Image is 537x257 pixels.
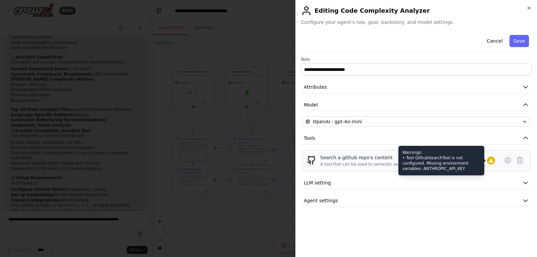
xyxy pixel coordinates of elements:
button: Attributes [301,81,532,93]
button: Delete tool [514,154,526,166]
span: Agent settings [304,197,338,204]
div: Search a github repo's content [320,154,487,161]
button: Agent settings [301,195,532,207]
button: Configure tool [502,154,514,166]
span: Configure your agent's role, goal, backstory, and model settings. [301,19,532,26]
button: OpenAI - gpt-4o-mini [302,117,530,127]
span: Attributes [304,84,327,90]
div: Warnings: • Tool GithubSearchTool is not configured. Missing environment variables: ANTHROPIC_API... [398,146,484,175]
span: OpenAI - gpt-4o-mini [313,118,362,125]
button: Model [301,99,532,111]
button: LLM setting [301,177,532,189]
span: Tools [304,135,315,141]
img: GithubSearchTool [307,156,316,165]
button: Cancel [483,35,506,47]
span: LLM setting [304,179,331,186]
span: Model [304,101,318,108]
div: A tool that can be used to semantic search a query from a github repo's content. This is not the ... [320,162,487,167]
button: Tools [301,132,532,144]
label: Role [301,57,532,62]
button: Save [509,35,529,47]
h2: Editing Code Complexity Analyzer [301,5,532,16]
